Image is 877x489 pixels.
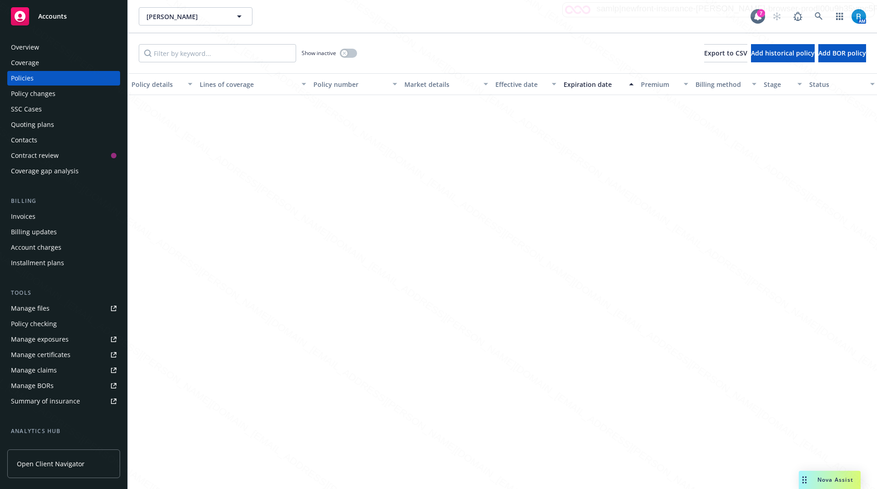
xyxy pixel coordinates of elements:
a: Accounts [7,4,120,29]
span: Accounts [38,13,67,20]
a: Manage exposures [7,332,120,347]
a: Policy changes [7,86,120,101]
button: Expiration date [560,73,637,95]
div: 7 [757,9,765,17]
button: Stage [760,73,806,95]
a: Overview [7,40,120,55]
div: Status [809,80,865,89]
a: Account charges [7,240,120,255]
input: Filter by keyword... [139,44,296,62]
a: Manage certificates [7,348,120,362]
div: Analytics hub [7,427,120,436]
div: Loss summary generator [11,439,86,454]
div: Policy checking [11,317,57,331]
button: Market details [401,73,492,95]
div: Lines of coverage [200,80,296,89]
a: Manage files [7,301,120,316]
a: Coverage [7,55,120,70]
a: Policy checking [7,317,120,331]
span: Export to CSV [704,49,747,57]
div: Account charges [11,240,61,255]
div: Manage certificates [11,348,71,362]
button: [PERSON_NAME] [139,7,252,25]
button: Add historical policy [751,44,815,62]
div: Summary of insurance [11,394,80,408]
a: Coverage gap analysis [7,164,120,178]
a: Contacts [7,133,120,147]
button: Nova Assist [799,471,861,489]
span: Show inactive [302,49,336,57]
a: Summary of insurance [7,394,120,408]
div: Quoting plans [11,117,54,132]
a: Report a Bug [789,7,807,25]
div: Billing method [696,80,746,89]
div: Overview [11,40,39,55]
button: Premium [637,73,692,95]
a: Billing updates [7,225,120,239]
div: Market details [404,80,478,89]
div: Expiration date [564,80,624,89]
a: Installment plans [7,256,120,270]
a: Quoting plans [7,117,120,132]
div: Policy changes [11,86,55,101]
a: Policies [7,71,120,86]
button: Add BOR policy [818,44,866,62]
span: Add BOR policy [818,49,866,57]
div: Coverage gap analysis [11,164,79,178]
div: Manage claims [11,363,57,378]
div: Invoices [11,209,35,224]
div: Drag to move [799,471,810,489]
div: Manage files [11,301,50,316]
button: Effective date [492,73,560,95]
div: Manage exposures [11,332,69,347]
a: Manage claims [7,363,120,378]
a: Start snowing [768,7,786,25]
div: SSC Cases [11,102,42,116]
div: Effective date [495,80,546,89]
div: Premium [641,80,678,89]
a: Loss summary generator [7,439,120,454]
div: Installment plans [11,256,64,270]
a: Invoices [7,209,120,224]
a: SSC Cases [7,102,120,116]
a: Manage BORs [7,378,120,393]
button: Export to CSV [704,44,747,62]
span: Nova Assist [817,476,853,484]
span: [PERSON_NAME] [146,12,225,21]
a: Search [810,7,828,25]
div: Contacts [11,133,37,147]
div: Coverage [11,55,39,70]
button: Policy details [128,73,196,95]
button: Lines of coverage [196,73,310,95]
div: Billing updates [11,225,57,239]
button: Policy number [310,73,401,95]
a: Switch app [831,7,849,25]
div: Tools [7,288,120,297]
div: Contract review [11,148,59,163]
div: Manage BORs [11,378,54,393]
div: Policy details [131,80,182,89]
div: Stage [764,80,792,89]
div: Policy number [313,80,387,89]
a: Contract review [7,148,120,163]
img: photo [852,9,866,24]
span: Add historical policy [751,49,815,57]
div: Policies [11,71,34,86]
div: Billing [7,197,120,206]
button: Billing method [692,73,760,95]
span: Open Client Navigator [17,459,85,469]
